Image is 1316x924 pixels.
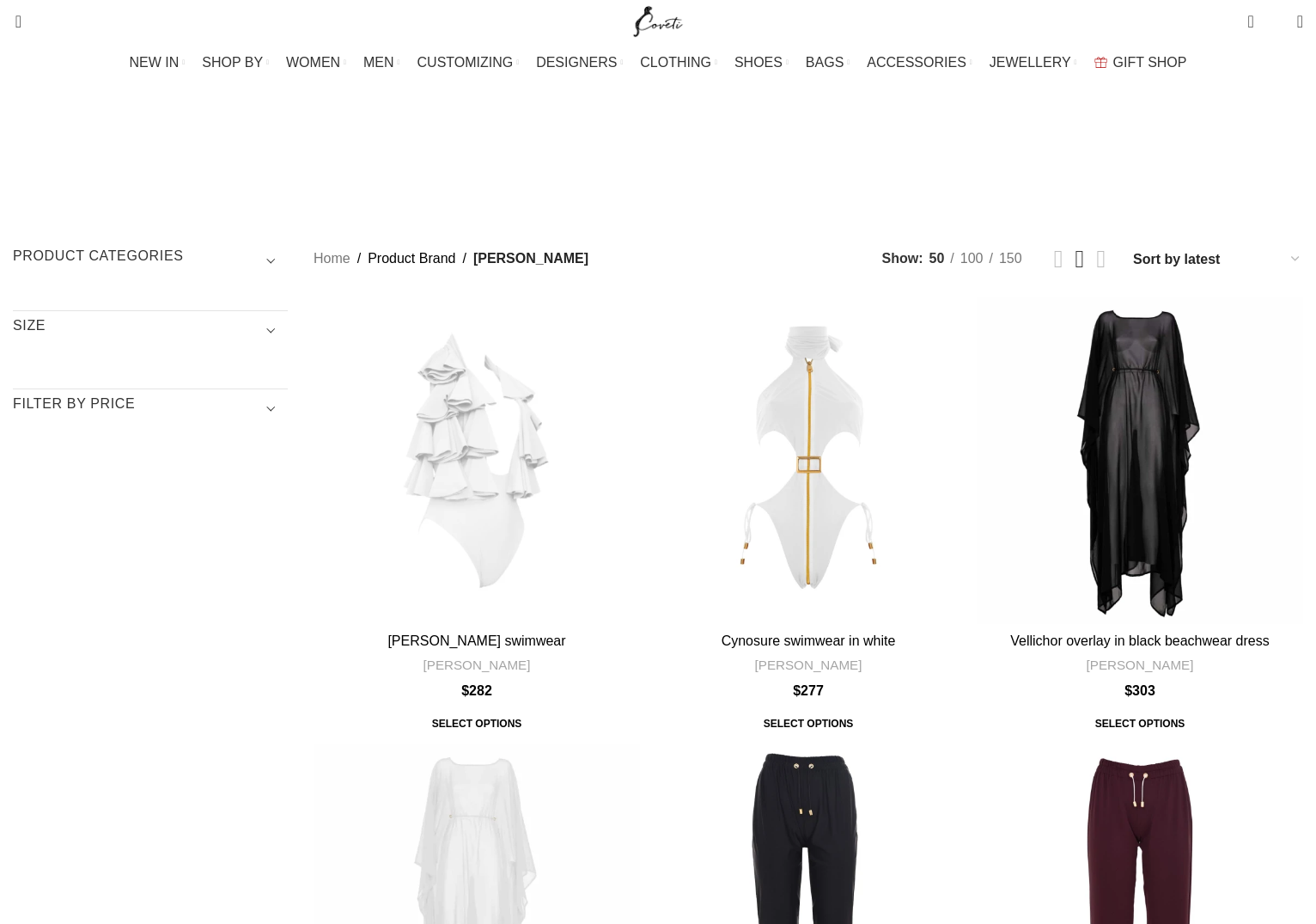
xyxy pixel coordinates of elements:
[1124,683,1155,698] bdi: 303
[286,54,340,70] span: WOMEN
[286,46,346,80] a: WOMEN
[630,13,687,28] a: Site logo
[640,54,711,70] span: CLOTHING
[420,708,534,739] a: Select options for “Aura white swimwear”
[793,683,824,698] bdi: 277
[536,54,617,70] span: DESIGNERS
[1249,9,1262,21] span: 0
[806,46,850,80] a: BAGS
[13,316,288,346] h3: SIZE
[417,54,514,70] span: CUSTOMIZING
[363,46,399,80] a: MEN
[806,54,844,70] span: BAGS
[1010,633,1269,648] a: Vellichor overlay in black beachwear dress
[1239,4,1262,39] a: 0
[420,708,534,739] span: Select options
[1124,683,1132,698] span: $
[722,633,896,648] a: Cynosure swimwear in white
[461,683,469,698] span: $
[202,54,263,70] span: SHOP BY
[314,297,640,624] a: Aura white swimwear
[536,46,623,80] a: DESIGNERS
[1267,4,1284,39] div: My Wishlist
[793,683,801,698] span: $
[640,46,717,80] a: CLOTHING
[4,46,1312,80] div: Main navigation
[13,395,288,424] h3: Filter by price
[1083,708,1197,739] span: Select options
[867,54,966,70] span: ACCESSORIES
[13,247,288,276] h3: Product categories
[1094,57,1107,68] img: GiftBag
[734,54,783,70] span: SHOES
[977,297,1303,624] a: Vellichor overlay in black beachwear dress
[990,54,1071,70] span: JEWELLERY
[734,46,789,80] a: SHOES
[1113,54,1187,70] span: GIFT SHOP
[363,54,394,70] span: MEN
[645,297,972,624] a: Cynosure swimwear in white
[1087,656,1194,674] a: [PERSON_NAME]
[990,46,1077,80] a: JEWELLERY
[755,656,862,674] a: [PERSON_NAME]
[1270,17,1283,30] span: 0
[752,708,866,739] a: Select options for “Cynosure swimwear in white”
[4,4,21,39] a: Search
[1083,708,1197,739] a: Select options for “Vellichor overlay in black beachwear dress”
[130,54,180,70] span: NEW IN
[387,633,565,648] a: [PERSON_NAME] swimwear
[461,683,492,698] bdi: 282
[423,656,531,674] a: [PERSON_NAME]
[752,708,866,739] span: Select options
[130,46,186,80] a: NEW IN
[1094,46,1187,80] a: GIFT SHOP
[417,46,520,80] a: CUSTOMIZING
[202,46,269,80] a: SHOP BY
[867,46,972,80] a: ACCESSORIES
